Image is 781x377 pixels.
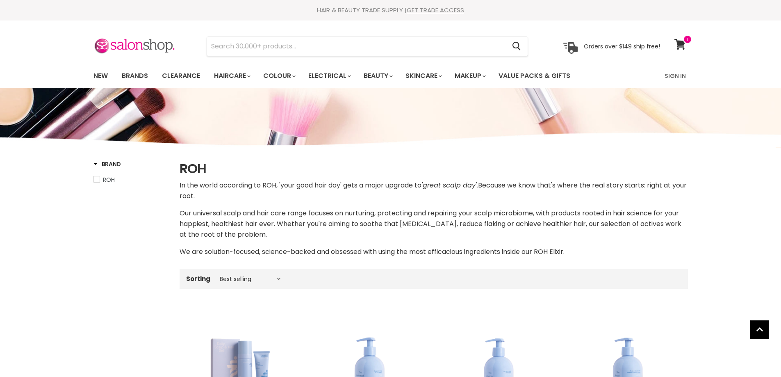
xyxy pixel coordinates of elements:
[660,67,691,85] a: Sign In
[87,67,114,85] a: New
[116,67,154,85] a: Brands
[180,208,688,240] p: Our universal scalp and hair care range focuses on nurturing, protecting and repairing your scalp...
[156,67,206,85] a: Clearance
[399,67,447,85] a: Skincare
[180,247,688,257] div: We are solution-focused, science-backed and obsessed with using the most efficacious ingredients ...
[93,160,121,168] h3: Brand
[506,37,528,56] button: Search
[407,6,464,14] a: GET TRADE ACCESS
[357,67,398,85] a: Beauty
[584,42,660,50] p: Orders over $149 ship free!
[87,64,618,88] ul: Main menu
[492,67,576,85] a: Value Packs & Gifts
[449,67,491,85] a: Makeup
[208,67,255,85] a: Haircare
[83,6,698,14] div: HAIR & BEAUTY TRADE SUPPLY |
[257,67,301,85] a: Colour
[103,176,115,184] span: ROH
[421,181,478,190] em: 'great scalp day'.
[180,180,688,201] p: In the world according to ROH, 'your good hair day' gets a major upgrade to Because we know that'...
[207,37,506,56] input: Search
[207,37,528,56] form: Product
[93,175,169,184] a: ROH
[302,67,356,85] a: Electrical
[83,64,698,88] nav: Main
[180,160,688,177] h1: ROH
[186,275,210,282] label: Sorting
